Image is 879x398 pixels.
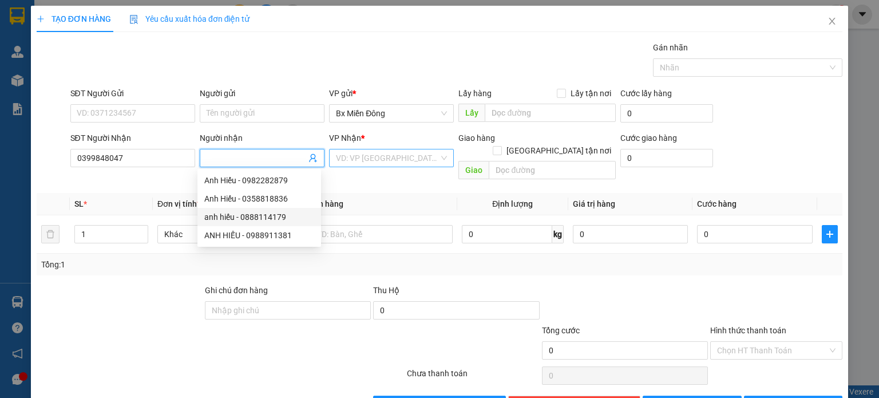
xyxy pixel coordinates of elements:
[822,230,837,239] span: plus
[200,132,324,144] div: Người nhận
[157,199,200,208] span: Đơn vị tính
[620,149,713,167] input: Cước giao hàng
[620,89,672,98] label: Cước lấy hàng
[41,225,60,243] button: delete
[458,161,489,179] span: Giao
[204,229,314,242] div: ANH HIẾU - 0988911381
[710,326,786,335] label: Hình thức thanh toán
[310,225,453,243] input: VD: Bàn, Ghế
[697,199,737,208] span: Cước hàng
[827,17,837,26] span: close
[573,225,688,243] input: 0
[458,133,495,143] span: Giao hàng
[113,78,128,94] span: SL
[205,301,371,320] input: Ghi chú đơn hàng
[82,10,162,23] div: Ea H`leo
[10,10,74,37] div: Bx Miền Đông
[37,15,45,23] span: plus
[74,199,84,208] span: SL
[489,161,616,179] input: Dọc đường
[310,199,343,208] span: Tên hàng
[492,199,533,208] span: Định lượng
[336,105,447,122] span: Bx Miền Đông
[164,226,294,243] span: Khác
[197,190,321,208] div: Anh Hiếu - 0358818836
[129,14,250,23] span: Yêu cầu xuất hóa đơn điện tử
[200,87,324,100] div: Người gửi
[620,104,713,123] input: Cước lấy hàng
[205,286,268,295] label: Ghi chú đơn hàng
[552,225,564,243] span: kg
[406,367,540,387] div: Chưa thanh toán
[10,11,27,23] span: Gửi:
[204,174,314,187] div: Anh Hiếu - 0982282879
[70,87,195,100] div: SĐT Người Gửi
[502,144,616,157] span: [GEOGRAPHIC_DATA] tận nơi
[308,153,318,163] span: user-add
[573,199,615,208] span: Giá trị hàng
[80,60,94,72] span: CC
[329,133,361,143] span: VP Nhận
[82,11,109,23] span: Nhận:
[129,15,138,24] img: icon
[653,43,688,52] label: Gán nhãn
[10,79,162,93] div: Tên hàng: 1 kiện ( : 1 )
[816,6,848,38] button: Close
[566,87,616,100] span: Lấy tận nơi
[620,133,677,143] label: Cước giao hàng
[41,258,340,271] div: Tổng: 1
[70,132,195,144] div: SĐT Người Nhận
[197,171,321,190] div: Anh Hiếu - 0982282879
[82,37,162,53] div: 0967020808
[458,89,492,98] span: Lấy hàng
[458,104,485,122] span: Lấy
[542,326,580,335] span: Tổng cước
[204,192,314,205] div: Anh Hiếu - 0358818836
[37,14,111,23] span: TẠO ĐƠN HÀNG
[373,286,399,295] span: Thu Hộ
[82,23,162,37] div: tươi
[822,225,838,243] button: plus
[204,211,314,223] div: anh hiếu - 0888114179
[197,226,321,245] div: ANH HIẾU - 0988911381
[485,104,616,122] input: Dọc đường
[329,87,454,100] div: VP gửi
[197,208,321,226] div: anh hiếu - 0888114179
